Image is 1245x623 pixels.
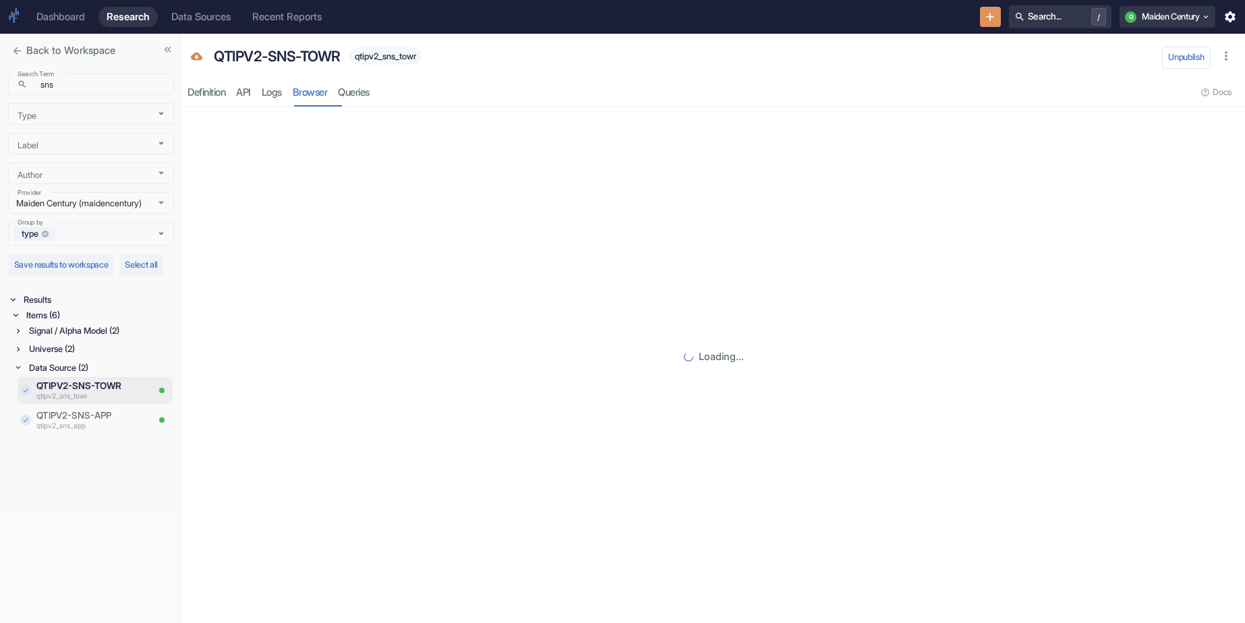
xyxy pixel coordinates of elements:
[231,79,256,107] a: API
[252,11,322,23] div: Recent Reports
[8,42,26,60] button: close
[187,86,225,99] div: Definition
[36,409,147,422] p: QTIPV2-SNS-APP
[18,188,41,198] label: Provider
[153,195,169,211] button: Open
[18,69,54,79] label: Search Term
[163,7,239,27] a: Data Sources
[191,51,202,65] span: Data Source
[256,79,287,107] a: Logs
[182,79,1245,107] div: resource tabs
[36,421,147,432] p: qtipv2_sns_app
[153,106,169,122] button: Open
[28,7,93,27] a: Dashboard
[36,379,147,402] a: QTIPV2-SNS-TOWRqtipv2_sns_towr
[1196,82,1237,103] button: Docs
[119,254,164,276] button: Select all
[1120,6,1215,28] button: QMaiden Century
[214,46,341,67] p: QTIPV2-SNS-TOWR
[16,228,44,240] span: type
[98,7,158,27] a: Research
[153,165,169,181] button: Open
[36,391,147,402] p: qtipv2_sns_towr
[1162,47,1211,68] button: Unpublish
[153,136,169,152] button: Open
[153,226,169,242] button: Open
[210,42,344,70] div: QTIPV2-SNS-TOWR
[36,11,85,23] div: Dashboard
[24,307,174,323] div: Items (6)
[8,254,114,276] button: Save results to workspace
[21,292,174,307] div: Results
[26,341,174,357] div: Universe (2)
[349,51,422,61] span: qtipv2_sns_towr
[26,323,174,338] div: Signal / Alpha Model (2)
[1125,11,1136,23] div: Q
[107,11,150,23] div: Research
[1009,5,1111,28] button: Search.../
[18,218,43,227] label: Group by
[980,7,1001,28] button: New Resource
[699,349,744,364] p: Loading...
[26,360,174,376] div: Data Source (2)
[36,409,147,432] a: QTIPV2-SNS-APPqtipv2_sns_app
[287,79,333,107] a: Browser
[158,40,177,59] button: Collapse Sidebar
[244,7,330,27] a: Recent Reports
[13,227,55,241] div: type
[171,11,231,23] div: Data Sources
[332,79,375,107] a: Queries
[26,43,115,58] p: Back to Workspace
[36,379,147,392] p: QTIPV2-SNS-TOWR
